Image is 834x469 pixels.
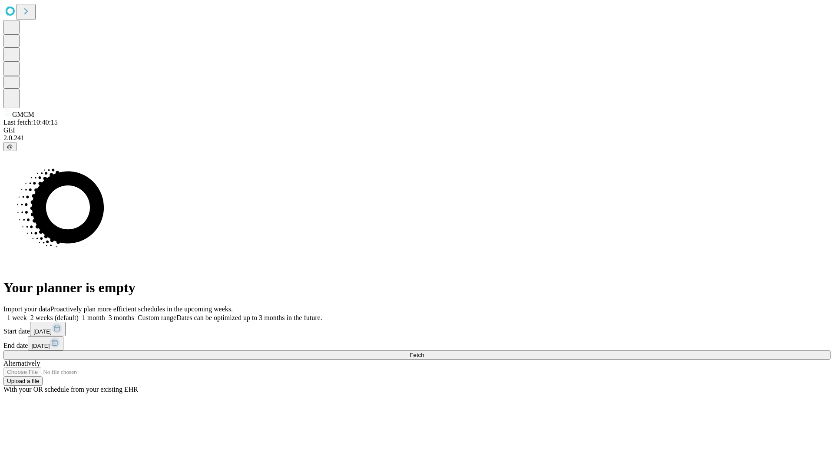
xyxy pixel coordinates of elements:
[3,360,40,367] span: Alternatively
[50,305,233,313] span: Proactively plan more efficient schedules in the upcoming weeks.
[3,280,831,296] h1: Your planner is empty
[3,119,58,126] span: Last fetch: 10:40:15
[3,350,831,360] button: Fetch
[28,336,63,350] button: [DATE]
[3,126,831,134] div: GEI
[33,328,52,335] span: [DATE]
[3,305,50,313] span: Import your data
[138,314,176,321] span: Custom range
[176,314,322,321] span: Dates can be optimized up to 3 months in the future.
[109,314,134,321] span: 3 months
[3,336,831,350] div: End date
[7,143,13,150] span: @
[30,314,79,321] span: 2 weeks (default)
[7,314,27,321] span: 1 week
[82,314,105,321] span: 1 month
[3,322,831,336] div: Start date
[410,352,424,358] span: Fetch
[30,322,66,336] button: [DATE]
[3,134,831,142] div: 2.0.241
[3,142,17,151] button: @
[31,343,50,349] span: [DATE]
[3,386,138,393] span: With your OR schedule from your existing EHR
[3,377,43,386] button: Upload a file
[12,111,34,118] span: GMCM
